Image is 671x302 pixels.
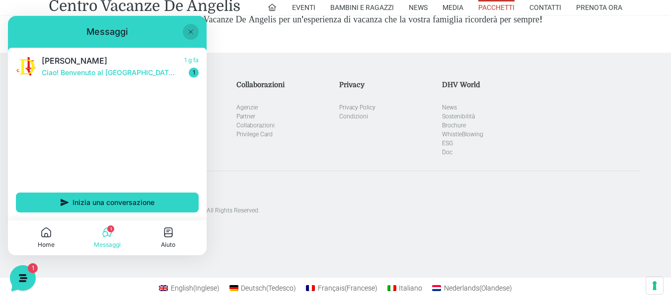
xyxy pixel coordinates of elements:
[65,183,147,191] span: Inizia una conversazione
[8,210,69,233] button: Home
[241,284,266,292] span: Deutsch
[442,113,475,120] a: Sostenibilità
[171,284,193,292] span: English
[236,113,255,120] a: Partner
[224,282,301,295] a: Deutsch(Tedesco)
[339,104,375,111] a: Privacy Policy
[442,149,452,156] a: Doc
[193,284,220,292] span: Inglese
[8,16,207,255] iframe: Customerly Messenger
[193,284,195,292] span: (
[34,52,170,62] p: Ciao! Benvenuto al [GEOGRAPHIC_DATA]! Come posso aiutarti!
[442,140,453,147] a: ESG
[236,81,332,89] h5: Collaborazioni
[49,14,622,25] h4: Vi aspettiamo al [GEOGRAPHIC_DATA] Vacanze De Angelis per un'esperienza di vacanza che la vostra ...
[479,284,512,292] span: Olandese
[479,284,481,292] span: (
[236,122,275,129] a: Collaborazioni
[8,263,38,293] iframe: Customerly Messenger Launcher
[442,81,537,89] h5: DHV World
[427,282,517,295] a: Nederlands(Olandese)
[444,284,479,292] span: Nederlands
[301,282,382,295] a: Français(Francese)
[236,104,258,111] a: Agenzie
[442,131,483,138] a: WhistleBlowing
[318,284,345,292] span: Français
[86,224,113,233] p: Messaggi
[399,284,422,292] span: Italiano
[8,41,28,61] img: light
[294,284,296,292] span: )
[345,284,377,292] span: Francese
[236,131,273,138] a: Privilege Card
[339,113,368,120] a: Condizioni
[153,224,167,233] p: Aiuto
[382,282,428,295] a: Italiano
[375,284,377,292] span: )
[266,284,268,292] span: (
[646,277,663,294] button: Le tue preferenze relative al consenso per le tecnologie di tracciamento
[34,40,170,50] span: [PERSON_NAME]
[31,206,640,215] p: [GEOGRAPHIC_DATA]. Designed with special care by Marktime srl. All Rights Reserved.
[154,282,224,295] a: English(Inglese)
[99,209,106,216] span: 1
[30,224,47,233] p: Home
[176,40,191,49] p: 1 g fa
[345,284,347,292] span: (
[8,177,191,197] button: Inizia una conversazione
[266,284,296,292] span: Tedesco
[217,284,220,292] span: )
[130,210,191,233] button: Aiuto
[69,210,130,233] button: 1Messaggi
[510,284,512,292] span: )
[181,52,191,62] span: 1
[339,81,435,89] h5: Privacy
[442,104,457,111] a: News
[442,122,466,129] a: Brochure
